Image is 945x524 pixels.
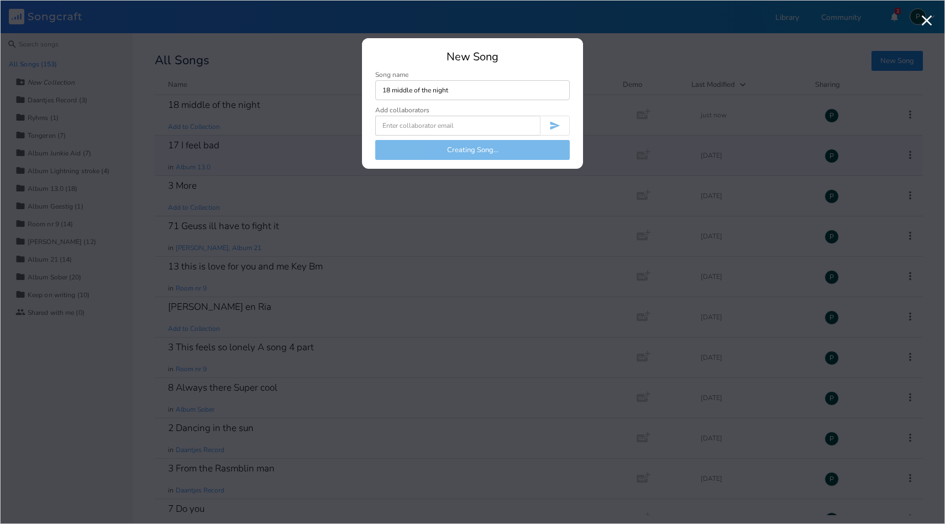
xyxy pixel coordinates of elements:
button: Invite [540,116,570,136]
div: Song name [375,71,570,78]
input: Enter collaborator email [375,116,540,136]
div: Add collaborators [375,107,429,113]
button: Creating Song... [375,140,570,160]
div: New Song [375,51,570,63]
input: Enter song name [375,80,570,100]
